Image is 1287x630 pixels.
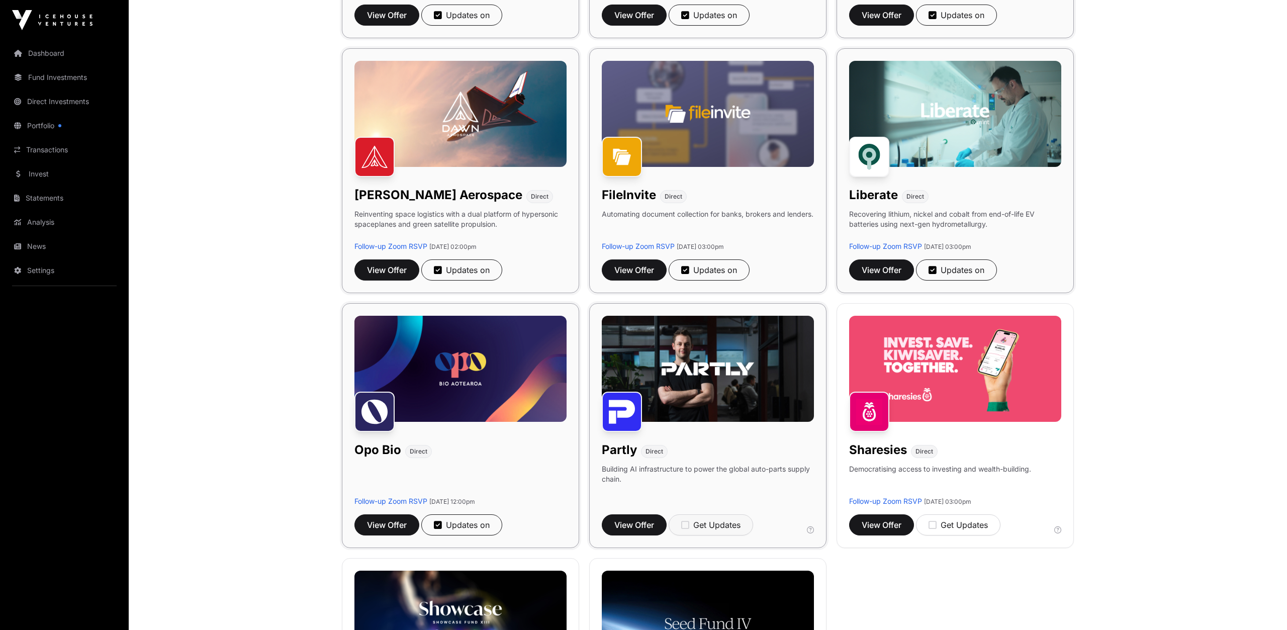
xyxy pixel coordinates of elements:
[354,137,395,177] img: Dawn Aerospace
[8,91,121,113] a: Direct Investments
[849,187,898,203] h1: Liberate
[681,519,741,531] div: Get Updates
[434,264,490,276] div: Updates on
[849,497,922,505] a: Follow-up Zoom RSVP
[8,211,121,233] a: Analysis
[916,259,997,281] button: Updates on
[849,242,922,250] a: Follow-up Zoom RSVP
[354,392,395,432] img: Opo Bio
[602,242,675,250] a: Follow-up Zoom RSVP
[849,5,914,26] button: View Offer
[354,259,419,281] button: View Offer
[602,5,667,26] button: View Offer
[849,259,914,281] button: View Offer
[677,243,724,250] span: [DATE] 03:00pm
[929,9,984,21] div: Updates on
[434,9,490,21] div: Updates on
[602,442,637,458] h1: Partly
[602,316,814,422] img: Partly-Banner.jpg
[8,163,121,185] a: Invest
[849,209,1061,241] p: Recovering lithium, nickel and cobalt from end-of-life EV batteries using next-gen hydrometallurgy.
[8,235,121,257] a: News
[906,193,924,201] span: Direct
[8,115,121,137] a: Portfolio
[614,264,654,276] span: View Offer
[354,514,419,535] button: View Offer
[602,187,656,203] h1: FileInvite
[862,519,901,531] span: View Offer
[849,137,889,177] img: Liberate
[602,137,642,177] img: FileInvite
[354,442,401,458] h1: Opo Bio
[367,264,407,276] span: View Offer
[665,193,682,201] span: Direct
[8,139,121,161] a: Transactions
[614,519,654,531] span: View Offer
[8,187,121,209] a: Statements
[849,514,914,535] button: View Offer
[602,61,814,167] img: File-Invite-Banner.jpg
[602,464,814,496] p: Building AI infrastructure to power the global auto-parts supply chain.
[646,447,663,456] span: Direct
[916,514,1000,535] button: Get Updates
[849,61,1061,167] img: Liberate-Banner.jpg
[602,209,813,241] p: Automating document collection for banks, brokers and lenders.
[354,242,427,250] a: Follow-up Zoom RSVP
[929,264,984,276] div: Updates on
[915,447,933,456] span: Direct
[12,10,93,30] img: Icehouse Ventures Logo
[434,519,490,531] div: Updates on
[531,193,548,201] span: Direct
[354,316,567,422] img: Opo-Bio-Banner.jpg
[367,9,407,21] span: View Offer
[1237,582,1287,630] iframe: Chat Widget
[849,442,907,458] h1: Sharesies
[614,9,654,21] span: View Offer
[8,42,121,64] a: Dashboard
[669,259,750,281] button: Updates on
[916,5,997,26] button: Updates on
[849,392,889,432] img: Sharesies
[849,464,1031,496] p: Democratising access to investing and wealth-building.
[602,259,667,281] button: View Offer
[354,497,427,505] a: Follow-up Zoom RSVP
[410,447,427,456] span: Direct
[681,264,737,276] div: Updates on
[602,392,642,432] img: Partly
[602,514,667,535] button: View Offer
[354,209,567,241] p: Reinventing space logistics with a dual platform of hypersonic spaceplanes and green satellite pr...
[421,514,502,535] button: Updates on
[929,519,988,531] div: Get Updates
[681,9,737,21] div: Updates on
[8,259,121,282] a: Settings
[924,498,971,505] span: [DATE] 03:00pm
[354,61,567,167] img: Dawn-Banner.jpg
[924,243,971,250] span: [DATE] 03:00pm
[669,5,750,26] button: Updates on
[849,316,1061,422] img: Sharesies-Banner.jpg
[429,243,477,250] span: [DATE] 02:00pm
[367,519,407,531] span: View Offer
[421,259,502,281] button: Updates on
[354,187,522,203] h1: [PERSON_NAME] Aerospace
[862,264,901,276] span: View Offer
[669,514,753,535] button: Get Updates
[429,498,475,505] span: [DATE] 12:00pm
[862,9,901,21] span: View Offer
[8,66,121,88] a: Fund Investments
[354,5,419,26] button: View Offer
[421,5,502,26] button: Updates on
